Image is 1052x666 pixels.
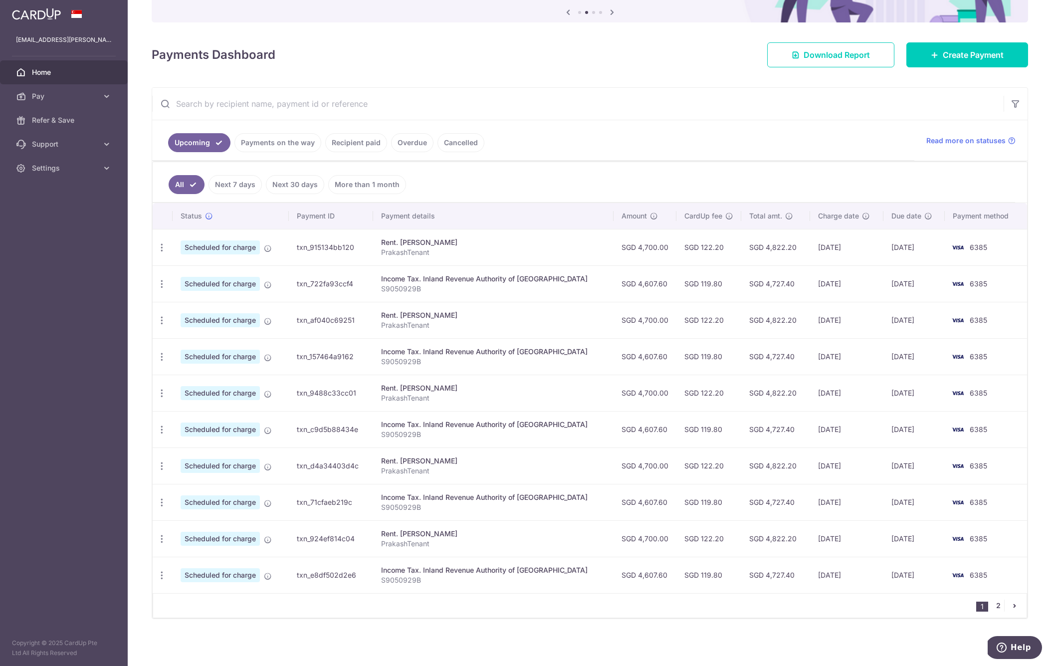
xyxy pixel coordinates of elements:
td: [DATE] [883,302,945,338]
span: Download Report [804,49,870,61]
span: 6385 [970,571,987,579]
td: txn_71cfaeb219c [289,484,373,520]
td: SGD 4,727.40 [741,557,810,593]
a: Create Payment [906,42,1028,67]
img: Bank Card [948,533,968,545]
td: SGD 119.80 [676,265,741,302]
img: Bank Card [948,351,968,363]
p: [EMAIL_ADDRESS][PERSON_NAME][DOMAIN_NAME] [16,35,112,45]
td: SGD 119.80 [676,484,741,520]
td: [DATE] [810,411,883,447]
p: S9050929B [381,575,606,585]
span: Total amt. [749,211,782,221]
span: Settings [32,163,98,173]
td: [DATE] [883,338,945,375]
input: Search by recipient name, payment id or reference [152,88,1004,120]
div: Income Tax. Inland Revenue Authority of [GEOGRAPHIC_DATA] [381,565,606,575]
p: PrakashTenant [381,320,606,330]
p: PrakashTenant [381,539,606,549]
td: SGD 4,822.20 [741,520,810,557]
td: txn_e8df502d2e6 [289,557,373,593]
img: Bank Card [948,460,968,472]
span: Support [32,139,98,149]
span: 6385 [970,461,987,470]
li: 1 [976,602,988,612]
div: Income Tax. Inland Revenue Authority of [GEOGRAPHIC_DATA] [381,492,606,502]
td: SGD 4,700.00 [614,447,676,484]
div: Income Tax. Inland Revenue Authority of [GEOGRAPHIC_DATA] [381,347,606,357]
a: More than 1 month [328,175,406,194]
span: Create Payment [943,49,1004,61]
span: Scheduled for charge [181,350,260,364]
td: txn_9488c33cc01 [289,375,373,411]
a: Next 30 days [266,175,324,194]
a: Recipient paid [325,133,387,152]
td: [DATE] [883,484,945,520]
p: S9050929B [381,284,606,294]
span: CardUp fee [684,211,722,221]
td: SGD 122.20 [676,375,741,411]
td: txn_c9d5b88434e [289,411,373,447]
p: PrakashTenant [381,466,606,476]
td: SGD 122.20 [676,520,741,557]
span: Scheduled for charge [181,459,260,473]
th: Payment details [373,203,614,229]
span: Due date [891,211,921,221]
td: txn_157464a9162 [289,338,373,375]
td: [DATE] [883,375,945,411]
td: [DATE] [810,265,883,302]
p: S9050929B [381,430,606,440]
span: Scheduled for charge [181,277,260,291]
img: Bank Card [948,569,968,581]
td: SGD 4,607.60 [614,484,676,520]
td: [DATE] [810,302,883,338]
td: [DATE] [810,338,883,375]
span: 6385 [970,498,987,506]
p: S9050929B [381,357,606,367]
p: PrakashTenant [381,247,606,257]
td: txn_d4a34403d4c [289,447,373,484]
td: SGD 4,727.40 [741,265,810,302]
td: SGD 122.20 [676,302,741,338]
td: SGD 4,607.60 [614,265,676,302]
img: Bank Card [948,496,968,508]
iframe: Opens a widget where you can find more information [988,636,1042,661]
span: 6385 [970,534,987,543]
div: Rent. [PERSON_NAME] [381,383,606,393]
span: Home [32,67,98,77]
td: SGD 122.20 [676,229,741,265]
span: Scheduled for charge [181,240,260,254]
td: [DATE] [883,229,945,265]
td: txn_af040c69251 [289,302,373,338]
div: Rent. [PERSON_NAME] [381,456,606,466]
span: Charge date [818,211,859,221]
div: Rent. [PERSON_NAME] [381,310,606,320]
span: Scheduled for charge [181,532,260,546]
span: Pay [32,91,98,101]
a: Next 7 days [209,175,262,194]
a: Payments on the way [234,133,321,152]
td: [DATE] [883,447,945,484]
img: Bank Card [948,314,968,326]
span: 6385 [970,243,987,251]
td: [DATE] [883,557,945,593]
td: SGD 119.80 [676,557,741,593]
td: txn_722fa93ccf4 [289,265,373,302]
td: [DATE] [883,520,945,557]
a: Cancelled [437,133,484,152]
span: Scheduled for charge [181,495,260,509]
span: 6385 [970,316,987,324]
td: [DATE] [810,375,883,411]
span: Read more on statuses [926,136,1006,146]
h4: Payments Dashboard [152,46,275,64]
td: SGD 4,822.20 [741,229,810,265]
span: 6385 [970,389,987,397]
img: CardUp [12,8,61,20]
td: [DATE] [883,411,945,447]
div: Rent. [PERSON_NAME] [381,237,606,247]
span: Refer & Save [32,115,98,125]
td: [DATE] [810,484,883,520]
a: 2 [992,600,1004,612]
a: Download Report [767,42,894,67]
